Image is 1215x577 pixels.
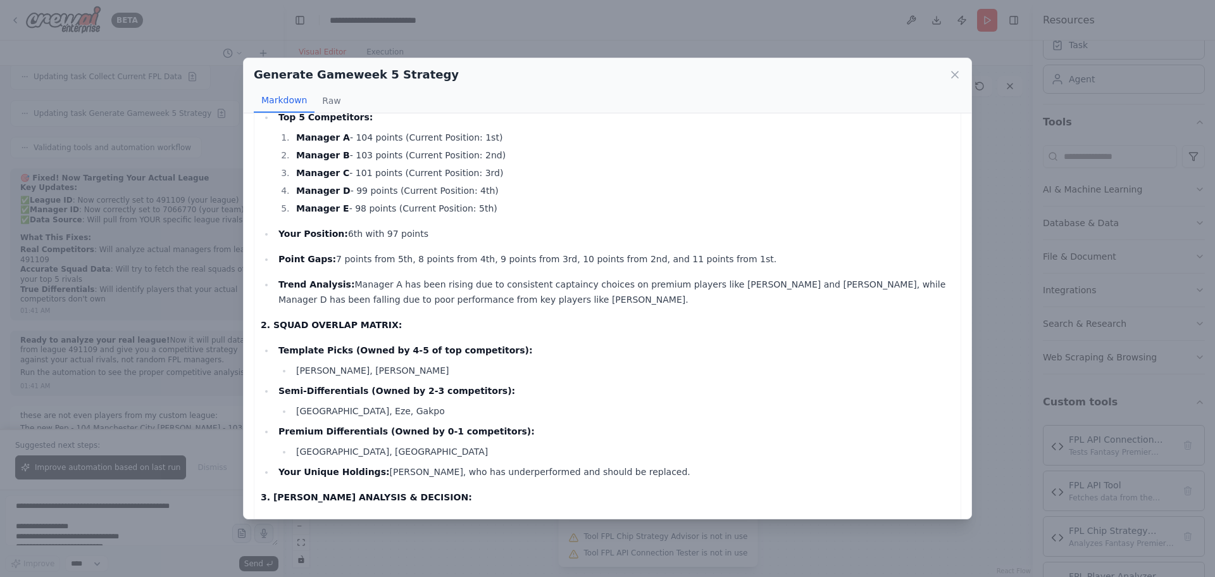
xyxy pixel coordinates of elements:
li: - 101 points (Current Position: 3rd) [292,165,954,181]
strong: Your Unique Holdings: [278,467,390,477]
strong: Semi-Differentials (Owned by 2-3 competitors): [278,386,515,396]
strong: 2. SQUAD OVERLAP MATRIX: [261,320,402,330]
strong: Your Position: [278,229,348,239]
strong: Manager E [296,203,349,213]
li: [PERSON_NAME], [PERSON_NAME] [292,363,954,378]
li: - 103 points (Current Position: 2nd) [292,148,954,163]
li: - 99 points (Current Position: 4th) [292,183,954,198]
h2: Generate Gameweek 5 Strategy [254,66,459,84]
strong: Manager B [296,150,350,160]
strong: Manager D [296,186,351,196]
li: [GEOGRAPHIC_DATA], [GEOGRAPHIC_DATA] [292,444,954,459]
strong: Top 5 Competitors: [278,112,373,122]
li: - 104 points (Current Position: 1st) [292,130,954,145]
strong: Premium Differentials (Owned by 0-1 competitors): [278,426,535,436]
strong: Manager A [296,132,350,143]
li: [PERSON_NAME], who has underperformed and should be replaced. [275,464,954,479]
p: 6th with 97 points [278,226,954,241]
button: Markdown [254,89,315,113]
strong: Point Gaps: [278,254,336,264]
strong: 3. [PERSON_NAME] ANALYSIS & DECISION: [261,492,472,502]
p: 7 points from 5th, 8 points from 4th, 9 points from 3rd, 10 points from 2nd, and 11 points from 1st. [278,251,954,267]
li: - 98 points (Current Position: 5th) [292,201,954,216]
button: Raw [315,89,348,113]
strong: Manager C [296,168,349,178]
strong: Template Picks (Owned by 4-5 of top competitors): [278,345,533,355]
strong: Trend Analysis: [278,279,355,289]
p: Manager A has been rising due to consistent captaincy choices on premium players like [PERSON_NAM... [278,277,954,307]
strong: Reason for 0 Goals: [278,517,376,528]
li: [GEOGRAPHIC_DATA], Eze, Gakpo [292,403,954,419]
li: [PERSON_NAME] has struggled for form, playing for a team that is currently not creating many chan... [275,515,954,545]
